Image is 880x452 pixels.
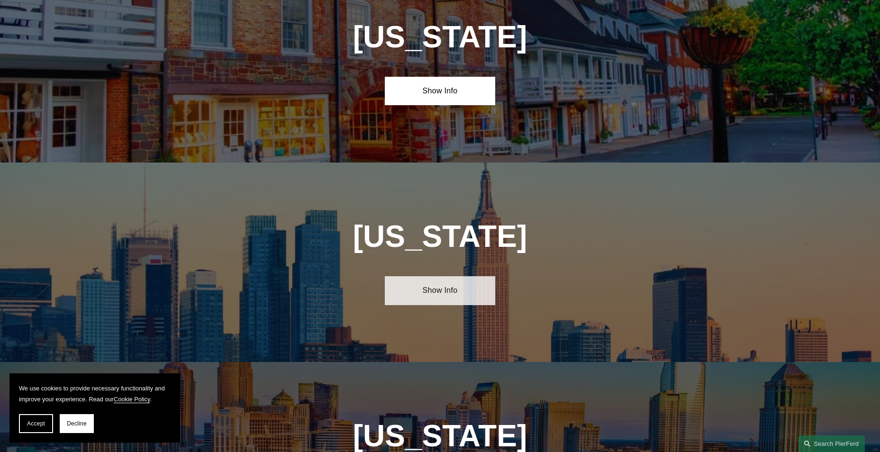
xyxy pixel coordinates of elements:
[67,420,87,427] span: Decline
[385,77,495,105] a: Show Info
[114,396,150,403] a: Cookie Policy
[19,414,53,433] button: Accept
[27,420,45,427] span: Accept
[60,414,94,433] button: Decline
[302,219,578,254] h1: [US_STATE]
[385,276,495,305] a: Show Info
[9,373,180,443] section: Cookie banner
[302,20,578,54] h1: [US_STATE]
[798,435,865,452] a: Search this site
[19,383,171,405] p: We use cookies to provide necessary functionality and improve your experience. Read our .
